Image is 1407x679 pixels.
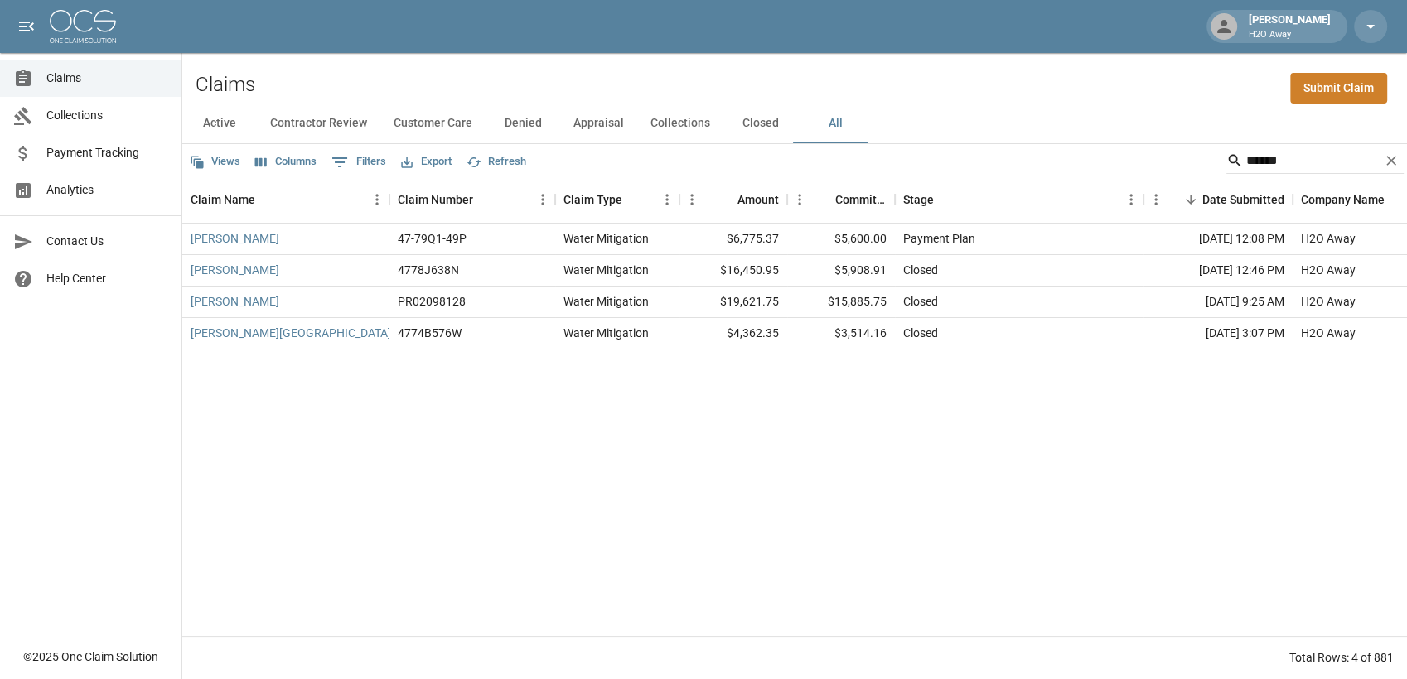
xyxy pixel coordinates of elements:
div: Water Mitigation [563,262,649,278]
div: H2O Away [1301,293,1356,310]
div: Claim Number [398,176,473,223]
div: H2O Away [1301,325,1356,341]
button: Sort [473,188,496,211]
div: Search [1226,147,1404,177]
div: Claim Type [563,176,622,223]
button: Active [182,104,257,143]
span: Contact Us [46,233,168,250]
div: 4778J638N [398,262,459,278]
button: Sort [255,188,278,211]
a: [PERSON_NAME] [191,262,279,278]
div: $5,600.00 [787,224,895,255]
div: [DATE] 12:08 PM [1143,224,1293,255]
div: Amount [737,176,779,223]
button: Show filters [327,149,390,176]
div: Date Submitted [1143,176,1293,223]
div: [DATE] 9:25 AM [1143,287,1293,318]
div: $6,775.37 [679,224,787,255]
h2: Claims [196,73,255,97]
span: Collections [46,107,168,124]
button: Refresh [462,149,530,175]
a: Submit Claim [1290,73,1387,104]
div: H2O Away [1301,262,1356,278]
div: Amount [679,176,787,223]
div: $19,621.75 [679,287,787,318]
p: H2O Away [1249,28,1331,42]
div: [DATE] 12:46 PM [1143,255,1293,287]
div: $15,885.75 [787,287,895,318]
span: Help Center [46,270,168,287]
div: Company Name [1301,176,1385,223]
button: Collections [637,104,723,143]
button: Sort [812,188,835,211]
button: Views [186,149,244,175]
div: Water Mitigation [563,325,649,341]
button: Customer Care [380,104,486,143]
div: Committed Amount [835,176,887,223]
a: [PERSON_NAME][GEOGRAPHIC_DATA] [191,325,391,341]
button: Export [397,149,456,175]
button: Menu [365,187,389,212]
button: Clear [1379,148,1404,173]
div: Closed [903,262,938,278]
div: Water Mitigation [563,230,649,247]
button: Menu [1119,187,1143,212]
div: 47-79Q1-49P [398,230,467,247]
button: Menu [787,187,812,212]
span: Payment Tracking [46,144,168,161]
img: ocs-logo-white-transparent.png [50,10,116,43]
div: Total Rows: 4 of 881 [1289,649,1394,666]
span: Claims [46,70,168,87]
div: Claim Number [389,176,555,223]
a: [PERSON_NAME] [191,230,279,247]
div: $5,908.91 [787,255,895,287]
button: Sort [1179,188,1202,211]
button: Sort [934,188,957,211]
button: Menu [530,187,555,212]
span: Analytics [46,181,168,199]
div: [DATE] 3:07 PM [1143,318,1293,349]
button: Select columns [251,149,321,175]
div: Stage [895,176,1143,223]
button: Contractor Review [257,104,380,143]
button: Denied [486,104,560,143]
button: Menu [1143,187,1168,212]
a: [PERSON_NAME] [191,293,279,310]
div: Date Submitted [1202,176,1284,223]
div: Water Mitigation [563,293,649,310]
div: $3,514.16 [787,318,895,349]
button: Menu [679,187,704,212]
div: Payment Plan [903,230,975,247]
div: Claim Name [191,176,255,223]
button: Menu [655,187,679,212]
div: Stage [903,176,934,223]
div: 4774B576W [398,325,462,341]
div: Closed [903,325,938,341]
div: Claim Name [182,176,389,223]
div: dynamic tabs [182,104,1407,143]
div: $4,362.35 [679,318,787,349]
div: H2O Away [1301,230,1356,247]
div: Committed Amount [787,176,895,223]
button: Closed [723,104,798,143]
button: Sort [714,188,737,211]
div: $16,450.95 [679,255,787,287]
div: Closed [903,293,938,310]
button: Appraisal [560,104,637,143]
button: All [798,104,873,143]
div: [PERSON_NAME] [1242,12,1337,41]
div: © 2025 One Claim Solution [23,648,158,665]
div: PR02098128 [398,293,466,310]
div: Claim Type [555,176,679,223]
button: Sort [622,188,645,211]
button: open drawer [10,10,43,43]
